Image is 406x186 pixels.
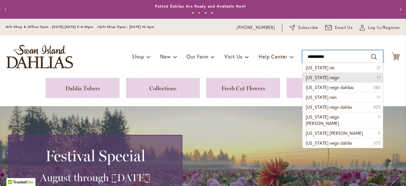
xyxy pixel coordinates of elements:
[360,24,400,31] a: Log In/Register
[306,104,352,110] span: [US_STATE] reign dahlia
[211,12,213,14] button: 4 of 4
[6,25,99,29] span: Gift Shop & Office Open - [DATE]-[DATE] 9-4:30pm /
[377,94,381,100] span: 11
[198,12,200,14] button: 2 of 4
[377,74,381,81] span: 11
[325,24,353,31] a: Email Us
[289,24,318,31] a: Subscribe
[224,53,243,60] span: Visit Us
[298,24,318,31] span: Subscribe
[6,45,73,68] a: store logo
[306,65,334,71] span: [US_STATE] rei
[373,140,381,146] span: 375
[16,147,174,165] h2: Festival Special
[160,53,171,60] span: New
[155,4,246,9] a: Potted Dahlias Are Ready and Available Now!
[306,84,354,90] span: [US_STATE] reign dahlias
[378,114,381,120] span: 9
[306,130,363,136] span: [US_STATE] [PERSON_NAME]
[377,65,381,71] span: 21
[259,53,287,60] span: Help Center
[335,24,353,31] span: Email Us
[132,53,144,60] span: Shop
[237,24,275,31] a: [PHONE_NUMBER]
[378,130,381,136] span: 9
[205,12,207,14] button: 3 of 4
[306,94,337,100] span: [US_STATE] rein
[373,84,381,91] span: 386
[192,12,194,14] button: 1 of 4
[393,3,406,16] button: Next
[99,25,154,29] span: Gift Shop Open - [DATE] 10-3pm
[306,114,339,126] span: [US_STATE] reign [PERSON_NAME]
[306,74,339,80] span: [US_STATE] reign
[368,24,400,31] span: Log In/Register
[373,104,381,110] span: 305
[187,53,208,60] span: Our Farm
[306,140,352,146] span: [US_STATE] reign dahlia
[371,52,377,62] button: Search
